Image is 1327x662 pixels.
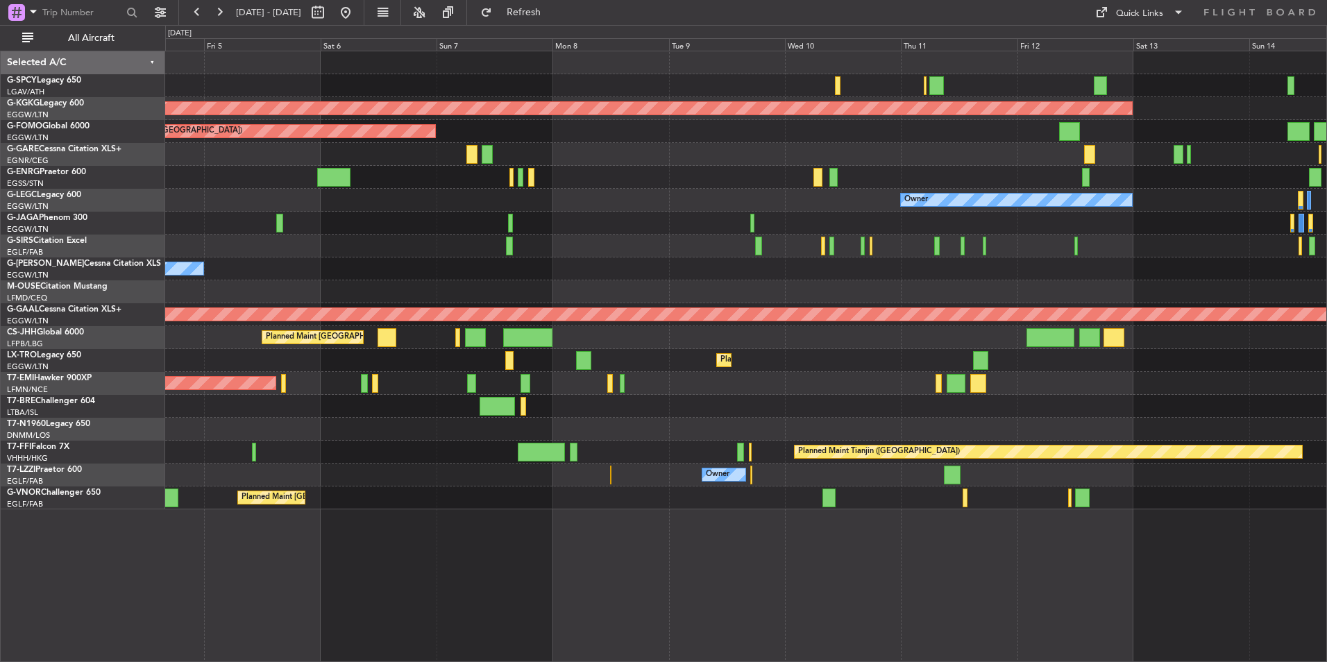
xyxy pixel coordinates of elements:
span: G-[PERSON_NAME] [7,260,84,268]
a: M-OUSECitation Mustang [7,282,108,291]
a: G-JAGAPhenom 300 [7,214,87,222]
span: [DATE] - [DATE] [236,6,301,19]
a: CS-JHHGlobal 6000 [7,328,84,337]
div: Fri 5 [204,38,320,51]
a: G-ENRGPraetor 600 [7,168,86,176]
div: Planned Maint [GEOGRAPHIC_DATA] ([GEOGRAPHIC_DATA]) [242,487,460,508]
a: VHHH/HKG [7,453,48,464]
span: T7-FFI [7,443,31,451]
span: M-OUSE [7,282,40,291]
a: G-GARECessna Citation XLS+ [7,145,121,153]
span: T7-BRE [7,397,35,405]
a: T7-FFIFalcon 7X [7,443,69,451]
span: T7-N1960 [7,420,46,428]
span: T7-EMI [7,374,34,382]
a: LGAV/ATH [7,87,44,97]
span: Refresh [495,8,553,17]
span: T7-LZZI [7,466,35,474]
span: G-SPCY [7,76,37,85]
a: DNMM/LOS [7,430,50,441]
a: T7-N1960Legacy 650 [7,420,90,428]
div: Mon 8 [552,38,668,51]
button: All Aircraft [15,27,151,49]
a: LFPB/LBG [7,339,43,349]
a: T7-LZZIPraetor 600 [7,466,82,474]
a: G-GAALCessna Citation XLS+ [7,305,121,314]
a: EGGW/LTN [7,110,49,120]
div: Planned Maint Dusseldorf [720,350,811,371]
div: Thu 11 [901,38,1017,51]
div: Sat 6 [321,38,437,51]
a: LFMN/NCE [7,384,48,395]
span: G-GARE [7,145,39,153]
a: G-SPCYLegacy 650 [7,76,81,85]
a: LX-TROLegacy 650 [7,351,81,359]
a: G-[PERSON_NAME]Cessna Citation XLS [7,260,161,268]
span: G-FOMO [7,122,42,130]
a: G-LEGCLegacy 600 [7,191,81,199]
a: EGGW/LTN [7,270,49,280]
div: Owner [706,464,729,485]
a: G-VNORChallenger 650 [7,489,101,497]
div: Owner [904,189,928,210]
span: G-GAAL [7,305,39,314]
a: EGLF/FAB [7,499,43,509]
a: EGLF/FAB [7,476,43,486]
span: CS-JHH [7,328,37,337]
span: G-LEGC [7,191,37,199]
span: G-SIRS [7,237,33,245]
div: Tue 9 [669,38,785,51]
div: Fri 12 [1017,38,1133,51]
a: G-KGKGLegacy 600 [7,99,84,108]
div: Sat 13 [1133,38,1249,51]
span: G-KGKG [7,99,40,108]
span: LX-TRO [7,351,37,359]
a: EGGW/LTN [7,316,49,326]
a: G-FOMOGlobal 6000 [7,122,90,130]
button: Refresh [474,1,557,24]
a: EGLF/FAB [7,247,43,257]
span: G-VNOR [7,489,41,497]
a: LFMD/CEQ [7,293,47,303]
a: EGGW/LTN [7,362,49,372]
a: LTBA/ISL [7,407,38,418]
div: Sun 7 [437,38,552,51]
span: G-ENRG [7,168,40,176]
div: [DATE] [168,28,192,40]
a: EGGW/LTN [7,133,49,143]
button: Quick Links [1088,1,1191,24]
a: EGSS/STN [7,178,44,189]
div: Quick Links [1116,7,1163,21]
div: Planned Maint [GEOGRAPHIC_DATA] ([GEOGRAPHIC_DATA]) [266,327,484,348]
a: EGGW/LTN [7,224,49,235]
span: All Aircraft [36,33,146,43]
a: T7-EMIHawker 900XP [7,374,92,382]
a: EGNR/CEG [7,155,49,166]
input: Trip Number [42,2,122,23]
div: Wed 10 [785,38,901,51]
a: T7-BREChallenger 604 [7,397,95,405]
a: G-SIRSCitation Excel [7,237,87,245]
a: EGGW/LTN [7,201,49,212]
div: Planned Maint Tianjin ([GEOGRAPHIC_DATA]) [798,441,960,462]
span: G-JAGA [7,214,39,222]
